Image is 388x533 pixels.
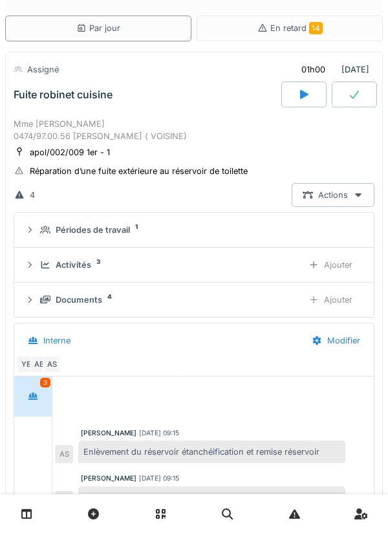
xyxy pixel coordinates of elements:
[78,486,345,509] div: Entretien du réservoir orbicall
[30,165,248,177] div: Réparation d’une fuite extérieure au réservoir de toilette
[292,183,374,207] div: Actions
[139,473,179,483] div: [DATE] 09:15
[297,288,363,312] div: Ajouter
[270,23,323,33] span: En retard
[17,355,35,373] div: YE
[56,294,102,306] div: Documents
[297,253,363,277] div: Ajouter
[30,189,35,201] div: 4
[78,441,345,463] div: Enlèvement du réservoir étanchéification et remise réservoir
[81,473,136,483] div: [PERSON_NAME]
[81,428,136,438] div: [PERSON_NAME]
[55,445,73,463] div: AS
[27,63,59,76] div: Assigné
[56,224,130,236] div: Périodes de travail
[19,288,369,312] summary: Documents4Ajouter
[139,428,179,438] div: [DATE] 09:15
[19,253,369,277] summary: Activités3Ajouter
[56,259,91,271] div: Activités
[14,89,113,101] div: Fuite robinet cuisine
[301,63,325,76] div: 01h00
[301,329,371,353] div: Modifier
[43,334,70,347] div: Interne
[309,22,323,34] span: 14
[290,58,374,82] div: [DATE]
[55,491,73,509] div: AS
[43,355,61,373] div: AS
[14,118,374,142] div: Mme [PERSON_NAME] 0474/97.00.56 [PERSON_NAME] ( VOISINE)
[40,378,50,387] div: 3
[76,22,120,34] div: Par jour
[30,146,110,158] div: apol/002/009 1er - 1
[30,355,48,373] div: AB
[19,218,369,242] summary: Périodes de travail1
